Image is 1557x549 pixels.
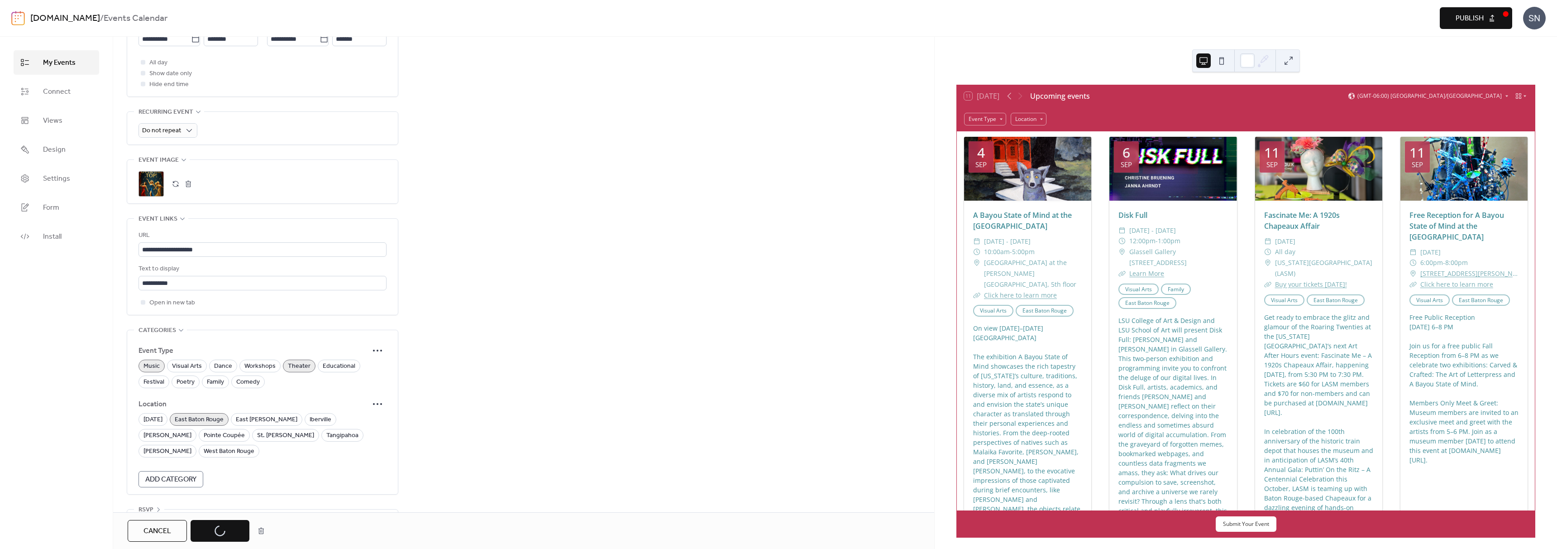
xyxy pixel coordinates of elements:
span: Location [139,399,368,410]
span: Publish [1456,13,1484,24]
div: ••• [127,510,398,529]
span: - [1443,257,1445,268]
button: Submit Your Event [1216,516,1276,532]
a: My Events [14,50,99,75]
div: SN [1523,7,1546,29]
div: 11 [1409,146,1425,159]
a: Views [14,108,99,133]
span: 10:00am [984,246,1010,257]
b: / [100,10,104,27]
div: ​ [1264,257,1271,268]
div: 6 [1122,146,1130,159]
span: [DATE] [1275,236,1295,247]
b: Events Calendar [104,10,167,27]
span: Add Category [145,474,196,485]
div: ​ [1264,236,1271,247]
div: ; [139,171,164,197]
div: Sep [975,161,987,168]
span: [PERSON_NAME] [143,430,191,441]
div: Get ready to embrace the glitz and glamour of the Roaring Twenties at the [US_STATE][GEOGRAPHIC_D... [1255,313,1382,531]
div: 4 [977,146,985,159]
span: 12:00pm [1129,236,1156,246]
div: Free Public Reception [DATE] 6–8 PM Join us for a free public Fall Reception from 6–8 PM as we ce... [1400,313,1528,465]
div: Sep [1121,161,1132,168]
a: Learn More [1129,269,1164,278]
div: Text to display [139,264,385,274]
div: ​ [1118,246,1126,257]
div: ​ [1264,246,1271,257]
a: Form [14,195,99,220]
span: All day [1275,246,1295,257]
span: Festival [143,377,164,388]
span: [US_STATE][GEOGRAPHIC_DATA] (LASM) [1275,257,1373,279]
a: Install [14,224,99,249]
span: Visual Arts [172,361,202,372]
div: ​ [1118,236,1126,246]
span: Open in new tab [149,298,195,308]
div: ​ [1409,247,1417,258]
a: Buy your tickets [DATE]! [1275,280,1347,289]
div: ​ [973,257,980,268]
span: Iberville [310,414,331,425]
div: ​ [1409,279,1417,290]
span: Design [43,144,66,155]
a: A Bayou State of Mind at the [GEOGRAPHIC_DATA] [973,210,1072,231]
div: Sep [1412,161,1423,168]
div: Sep [1266,161,1278,168]
div: Upcoming events [1030,91,1090,101]
span: Form [43,202,59,213]
span: East Baton Rouge [175,414,224,425]
span: 1:00pm [1158,236,1180,246]
span: Connect [43,87,71,97]
span: Event image [139,155,179,166]
span: [DATE] - [DATE] [1129,225,1176,236]
span: Do not repeat [142,125,181,137]
span: Install [43,231,62,242]
div: ​ [1409,257,1417,268]
span: Categories [139,325,176,336]
span: Glassell Gallery [STREET_ADDRESS] [1129,246,1227,268]
div: ​ [973,236,980,247]
a: Free Reception for A Bayou State of Mind at the [GEOGRAPHIC_DATA] [1409,210,1504,242]
a: Disk Full [1118,210,1147,220]
div: URL [139,230,385,241]
div: ​ [1118,268,1126,279]
span: West Baton Rouge [204,446,254,457]
span: 5:00pm [1012,246,1035,257]
div: ​ [973,290,980,301]
span: Tangipahoa [326,430,358,441]
span: [DATE] - [DATE] [984,236,1031,247]
a: Settings [14,166,99,191]
span: [GEOGRAPHIC_DATA] at the [PERSON_NAME][GEOGRAPHIC_DATA], 5th floor [984,257,1082,289]
span: Music [143,361,160,372]
span: [DATE] [143,414,162,425]
div: ​ [973,246,980,257]
span: My Events [43,58,76,68]
div: 11 [1264,146,1280,159]
span: Family [207,377,224,388]
span: Educational [323,361,355,372]
img: logo [11,11,25,25]
div: ​ [1409,268,1417,279]
a: Click here to learn more [984,291,1057,299]
span: Show date only [149,68,192,79]
a: Design [14,137,99,162]
span: East [PERSON_NAME] [236,414,297,425]
span: Hide end time [149,79,189,90]
span: - [1010,246,1012,257]
span: 6:00pm [1420,257,1443,268]
span: Theater [288,361,310,372]
span: Comedy [236,377,260,388]
button: Cancel [128,520,187,542]
span: Event links [139,214,177,225]
div: ​ [1118,225,1126,236]
a: [STREET_ADDRESS][PERSON_NAME] Ceter for the Arts, [GEOGRAPHIC_DATA], [GEOGRAPHIC_DATA] [1420,268,1519,279]
span: Recurring event [139,107,193,118]
span: - [1156,236,1158,246]
a: [DOMAIN_NAME] [30,10,100,27]
span: Workshops [244,361,276,372]
span: [DATE] [1420,247,1441,258]
span: Event Type [139,346,368,356]
span: RSVP [139,505,153,515]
